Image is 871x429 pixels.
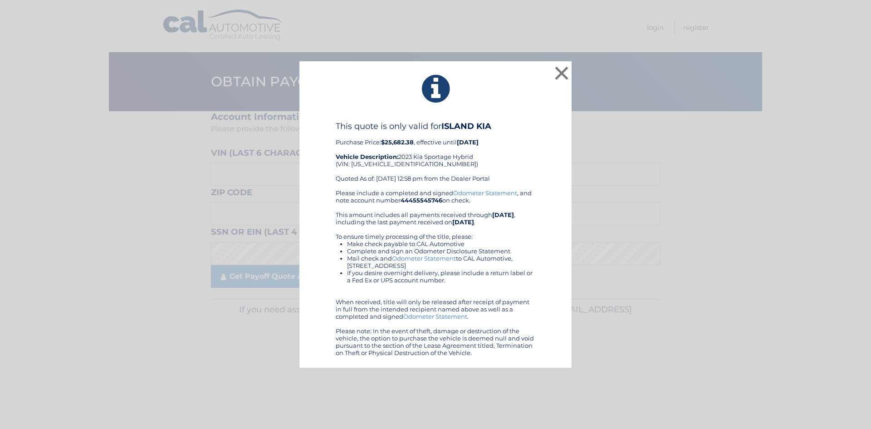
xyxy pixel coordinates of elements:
[347,269,535,284] li: If you desire overnight delivery, please include a return label or a Fed Ex or UPS account number.
[381,138,414,146] b: $25,682.38
[452,218,474,226] b: [DATE]
[492,211,514,218] b: [DATE]
[336,121,535,131] h4: This quote is only valid for
[347,240,535,247] li: Make check payable to CAL Automotive
[457,138,479,146] b: [DATE]
[441,121,491,131] b: ISLAND KIA
[336,189,535,356] div: Please include a completed and signed , and note account number on check. This amount includes al...
[401,197,442,204] b: 44455545746
[336,153,398,160] strong: Vehicle Description:
[347,247,535,255] li: Complete and sign an Odometer Disclosure Statement
[553,64,571,82] button: ×
[392,255,456,262] a: Odometer Statement
[347,255,535,269] li: Mail check and to CAL Automotive, [STREET_ADDRESS]
[403,313,467,320] a: Odometer Statement
[336,121,535,189] div: Purchase Price: , effective until 2023 Kia Sportage Hybrid (VIN: [US_VEHICLE_IDENTIFICATION_NUMBE...
[453,189,517,197] a: Odometer Statement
